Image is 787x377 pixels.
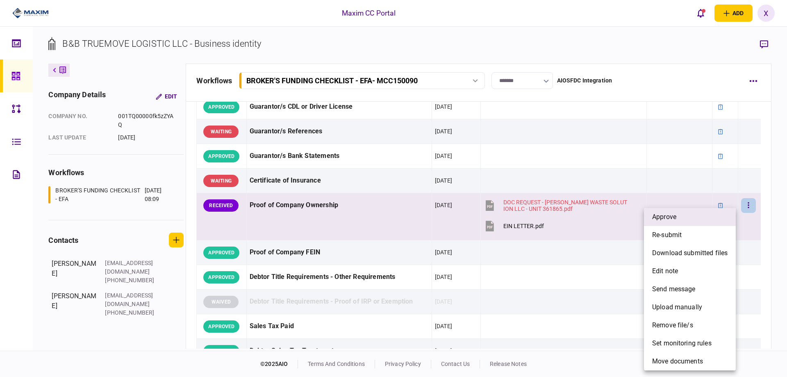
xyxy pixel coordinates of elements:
span: download submitted files [652,248,728,258]
span: Move documents [652,356,703,366]
span: set monitoring rules [652,338,712,348]
span: approve [652,212,676,222]
span: upload manually [652,302,702,312]
span: re-submit [652,230,682,240]
span: send message [652,284,696,294]
span: remove file/s [652,320,693,330]
span: edit note [652,266,678,276]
